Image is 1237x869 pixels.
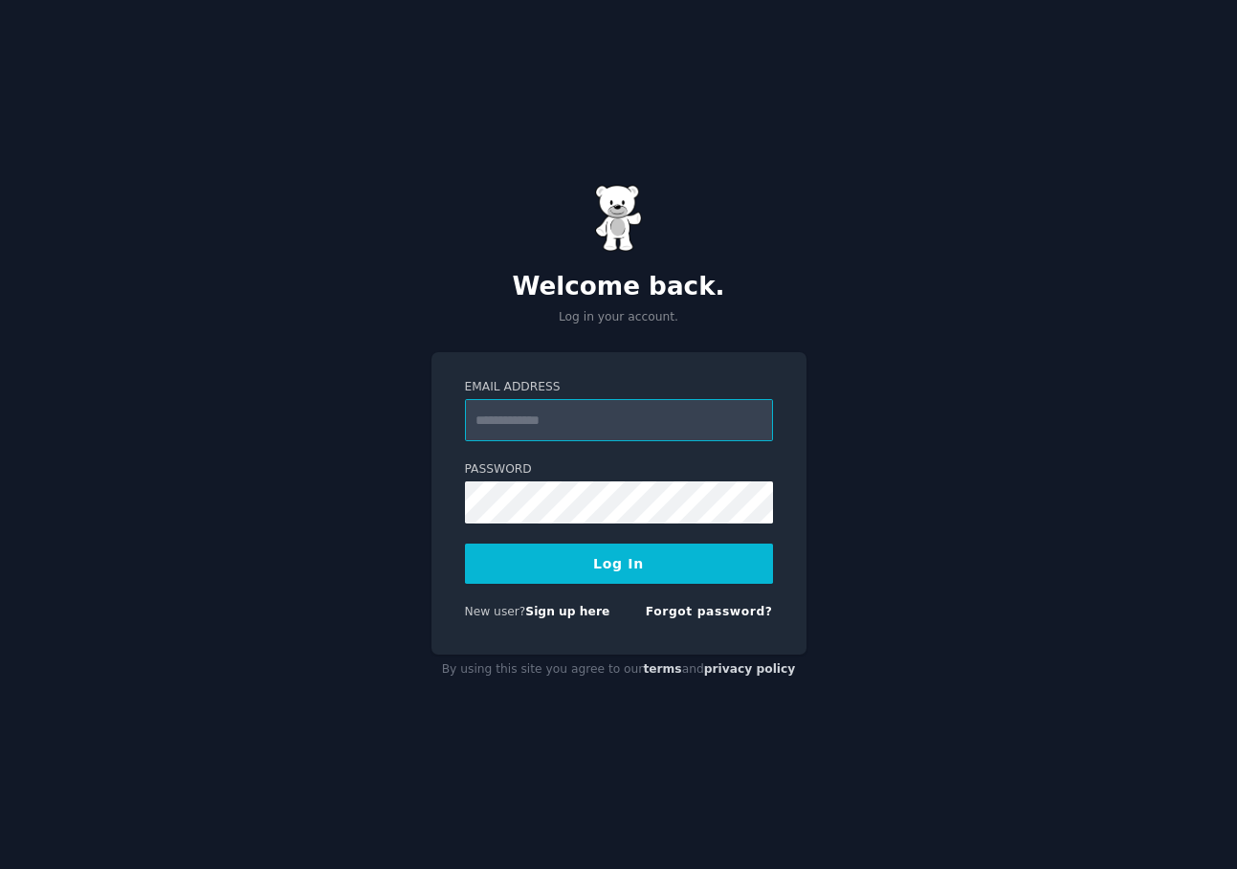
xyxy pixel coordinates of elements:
[465,605,526,618] span: New user?
[465,379,773,396] label: Email Address
[465,544,773,584] button: Log In
[704,662,796,676] a: privacy policy
[595,185,643,252] img: Gummy Bear
[465,461,773,479] label: Password
[431,272,806,302] h2: Welcome back.
[525,605,609,618] a: Sign up here
[431,309,806,326] p: Log in your account.
[643,662,681,676] a: terms
[646,605,773,618] a: Forgot password?
[431,655,806,685] div: By using this site you agree to our and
